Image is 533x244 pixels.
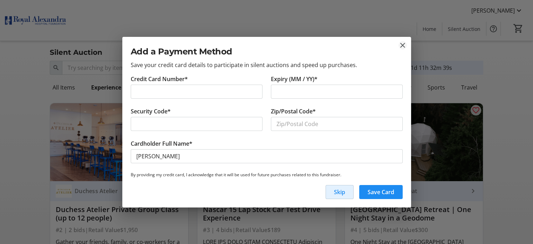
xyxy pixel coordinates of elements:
[334,188,345,196] span: Skip
[136,120,257,128] iframe: Secure CVC input frame
[368,188,394,196] span: Save Card
[131,45,403,58] h2: Add a Payment Method
[136,87,257,96] iframe: Secure card number input frame
[131,139,192,148] label: Cardholder Full Name*
[131,149,403,163] input: Card Holder Name
[326,185,354,199] button: Skip
[359,185,403,199] button: Save Card
[131,61,403,69] p: Save your credit card details to participate in silent auctions and speed up purchases.
[131,172,403,178] p: By providing my credit card, I acknowledge that it will be used for future purchases related to t...
[271,75,317,83] label: Expiry (MM / YY)*
[271,107,316,116] label: Zip/Postal Code*
[398,41,407,50] button: close
[271,117,403,131] input: Zip/Postal Code
[276,87,397,96] iframe: Secure expiration date input frame
[131,107,171,116] label: Security Code*
[131,75,188,83] label: Credit Card Number*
